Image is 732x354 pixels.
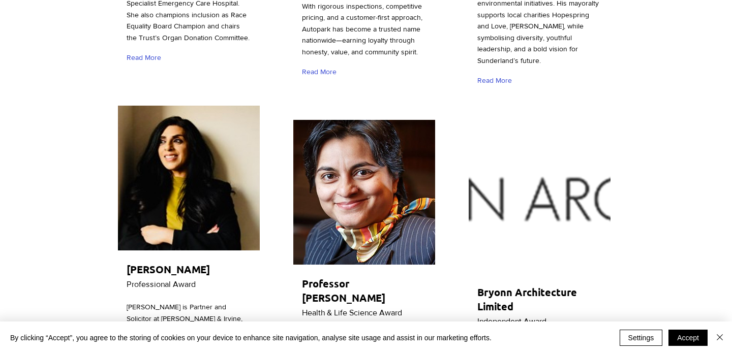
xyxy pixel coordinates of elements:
[477,76,512,86] span: Read More
[302,308,402,317] span: Health & Life Science Award
[620,330,663,346] button: Settings
[127,53,161,63] span: Read More
[127,263,210,276] span: [PERSON_NAME]
[127,280,196,288] span: Professional Award
[714,331,726,343] img: Close
[302,63,341,81] a: Read More
[477,72,516,89] a: Read More
[477,317,546,326] span: Independent Award
[127,49,166,67] a: Read More
[302,67,337,77] span: Read More
[10,333,492,342] span: By clicking “Accept”, you agree to the storing of cookies on your device to enhance site navigati...
[477,285,577,313] span: Bryonn Architecture Limited
[302,277,385,304] span: Professor [PERSON_NAME]
[668,330,708,346] button: Accept
[714,330,726,346] button: Close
